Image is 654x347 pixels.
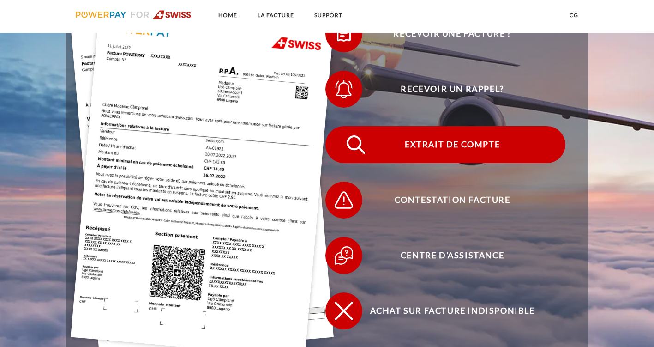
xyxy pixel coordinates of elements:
span: Recevoir une facture ? [339,15,565,52]
a: SUPPORT [306,7,350,24]
span: Contestation Facture [339,182,565,219]
img: qb_close.svg [332,299,355,323]
span: Recevoir un rappel? [339,71,565,108]
img: qb_help.svg [332,244,355,267]
img: logo-swiss.svg [76,10,192,19]
span: Extrait de compte [339,126,565,163]
img: qb_search.svg [344,133,367,156]
img: qb_bell.svg [332,78,355,101]
a: CG [562,7,586,24]
button: Achat sur facture indisponible [325,292,565,329]
span: Centre d'assistance [339,237,565,274]
img: qb_warning.svg [332,189,355,212]
a: Home [210,7,245,24]
button: Contestation Facture [325,182,565,219]
img: qb_bill.svg [332,22,355,45]
button: Recevoir un rappel? [325,71,565,108]
button: Extrait de compte [325,126,565,163]
span: Achat sur facture indisponible [339,292,565,329]
button: Recevoir une facture ? [325,15,565,52]
a: LA FACTURE [250,7,302,24]
button: Centre d'assistance [325,237,565,274]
